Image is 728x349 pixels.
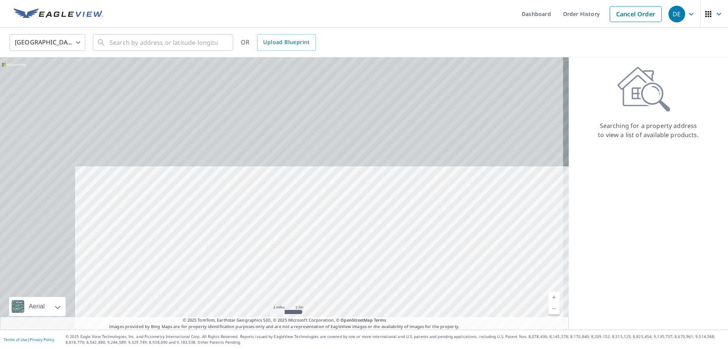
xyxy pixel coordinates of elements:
p: | [4,337,54,342]
span: © 2025 TomTom, Earthstar Geographics SIO, © 2025 Microsoft Corporation, © [183,317,386,324]
input: Search by address or latitude-longitude [110,32,218,53]
a: Cancel Order [610,6,662,22]
p: © 2025 Eagle View Technologies, Inc. and Pictometry International Corp. All Rights Reserved. Repo... [66,334,724,345]
div: Aerial [27,297,47,316]
a: Upload Blueprint [257,34,315,51]
span: Upload Blueprint [263,38,309,47]
div: Aerial [9,297,66,316]
div: [GEOGRAPHIC_DATA] [9,32,85,53]
a: Terms of Use [4,337,27,342]
a: Terms [374,317,386,323]
a: Privacy Policy [30,337,54,342]
a: Current Level 11, Zoom Out [548,303,560,314]
a: Current Level 11, Zoom In [548,292,560,303]
div: DE [668,6,685,22]
div: OR [241,34,316,51]
a: OpenStreetMap [340,317,372,323]
p: Searching for a property address to view a list of available products. [598,121,699,139]
img: EV Logo [14,8,103,20]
